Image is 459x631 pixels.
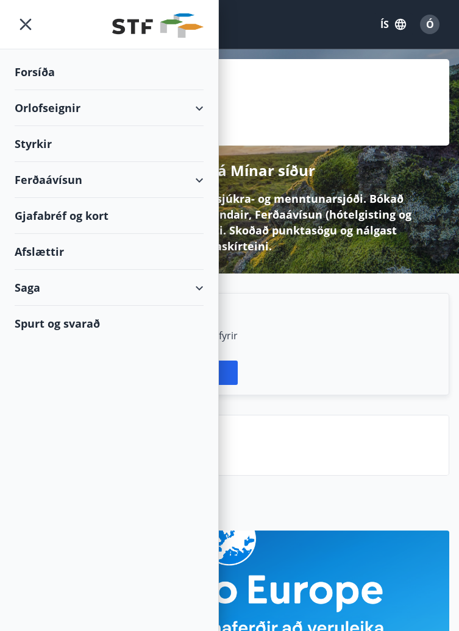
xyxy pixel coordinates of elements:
p: Velkomin á Mínar síður [144,160,315,181]
div: Afslættir [15,234,204,270]
p: Hér getur þú sótt um styrki í sjúkra- og menntunarsjóði. Bókað orlofshús, keypt gjafabréf Iceland... [29,191,430,254]
div: Orlofseignir [15,90,204,126]
div: Gjafabréf og kort [15,198,204,234]
div: Spurt og svarað [15,306,204,341]
span: Ó [426,18,434,31]
img: union_logo [112,13,204,38]
button: ÍS [374,13,413,35]
button: Ó [415,10,444,39]
div: Styrkir [15,126,204,162]
div: Saga [15,270,204,306]
div: Forsíða [15,54,204,90]
button: menu [15,13,37,35]
div: Ferðaávísun [15,162,204,198]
